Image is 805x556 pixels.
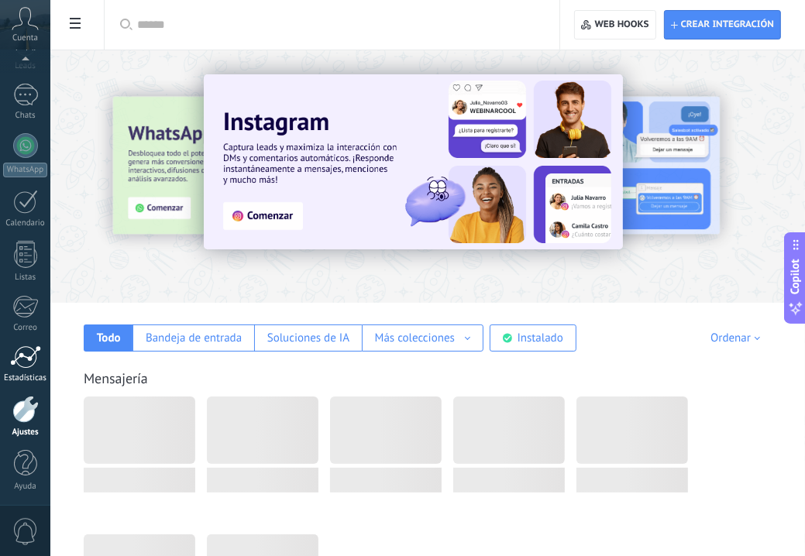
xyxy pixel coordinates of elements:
[710,331,765,345] div: Ordenar
[574,10,655,39] button: Web hooks
[84,369,148,387] a: Mensajería
[518,331,563,345] div: Instalado
[3,273,48,283] div: Listas
[267,331,349,345] div: Soluciones de IA
[3,323,48,333] div: Correo
[97,331,121,345] div: Todo
[3,373,48,383] div: Estadísticas
[3,163,47,177] div: WhatsApp
[595,19,649,31] span: Web hooks
[375,331,455,345] div: Más colecciones
[664,10,781,39] button: Crear integración
[146,331,242,345] div: Bandeja de entrada
[3,482,48,492] div: Ayuda
[204,74,623,249] img: Slide 1
[788,259,803,295] span: Copilot
[681,19,774,31] span: Crear integración
[3,427,48,438] div: Ajustes
[12,33,38,43] span: Cuenta
[3,111,48,121] div: Chats
[3,218,48,228] div: Calendario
